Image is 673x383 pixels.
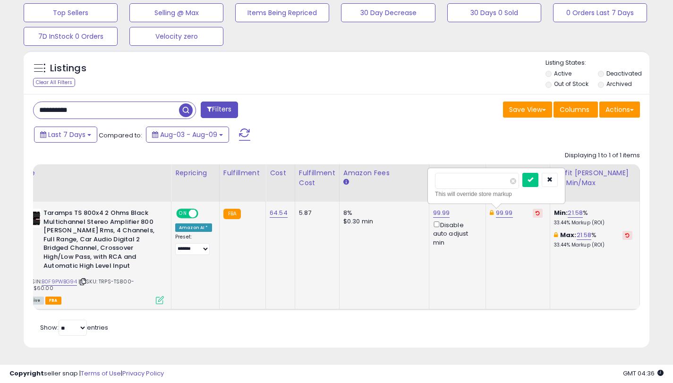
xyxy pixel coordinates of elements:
[175,168,215,178] div: Repricing
[545,59,649,68] p: Listing States:
[553,3,647,22] button: 0 Orders Last 7 Days
[33,78,75,87] div: Clear All Filters
[99,131,142,140] span: Compared to:
[48,130,85,139] span: Last 7 Days
[24,3,118,22] button: Top Sellers
[554,69,571,77] label: Active
[160,130,217,139] span: Aug-03 - Aug-09
[554,231,632,248] div: %
[435,189,558,199] div: This will override store markup
[40,323,108,332] span: Show: entries
[9,369,164,378] div: seller snap | |
[343,168,425,178] div: Amazon Fees
[554,80,588,88] label: Out of Stock
[9,369,44,378] strong: Copyright
[606,69,642,77] label: Deactivated
[122,369,164,378] a: Privacy Policy
[22,297,44,305] span: All listings currently available for purchase on Amazon
[343,178,349,187] small: Amazon Fees.
[50,62,86,75] h5: Listings
[175,234,212,255] div: Preset:
[343,217,422,226] div: $0.30 min
[623,369,664,378] span: 2025-08-17 04:36 GMT
[554,168,636,188] div: Profit [PERSON_NAME] on Min/Max
[81,369,121,378] a: Terms of Use
[496,208,513,218] a: 99.99
[270,208,288,218] a: 64.54
[299,209,332,217] div: 5.87
[341,3,435,22] button: 30 Day Decrease
[554,209,632,226] div: %
[223,209,241,219] small: FBA
[599,102,640,118] button: Actions
[177,210,189,218] span: ON
[20,168,167,178] div: Title
[568,208,583,218] a: 21.58
[503,102,552,118] button: Save View
[129,27,223,46] button: Velocity zero
[43,209,158,272] b: Taramps TS 800x4 2 Ohms Black Multichannel Stereo Amplifier 800 [PERSON_NAME] Rms, 4 Channels, Fu...
[45,297,61,305] span: FBA
[554,208,568,217] b: Min:
[606,80,632,88] label: Archived
[34,127,97,143] button: Last 7 Days
[550,164,639,202] th: The percentage added to the cost of goods (COGS) that forms the calculator for Min & Max prices.
[577,230,592,240] a: 21.58
[129,3,223,22] button: Selling @ Max
[235,3,329,22] button: Items Being Repriced
[433,220,478,247] div: Disable auto adjust min
[299,168,335,188] div: Fulfillment Cost
[447,3,541,22] button: 30 Days 0 Sold
[554,220,632,226] p: 33.44% Markup (ROI)
[223,168,262,178] div: Fulfillment
[270,168,291,178] div: Cost
[433,208,450,218] a: 99.99
[560,230,577,239] b: Max:
[201,102,238,118] button: Filters
[175,223,212,232] div: Amazon AI *
[554,102,598,118] button: Columns
[197,210,212,218] span: OFF
[554,242,632,248] p: 33.44% Markup (ROI)
[22,278,134,292] span: | SKU: TRPS-TS800-BLK-$60.00
[146,127,229,143] button: Aug-03 - Aug-09
[343,209,422,217] div: 8%
[560,105,589,114] span: Columns
[42,278,77,286] a: B0F9PWBG94
[565,151,640,160] div: Displaying 1 to 1 of 1 items
[24,27,118,46] button: 7D InStock 0 Orders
